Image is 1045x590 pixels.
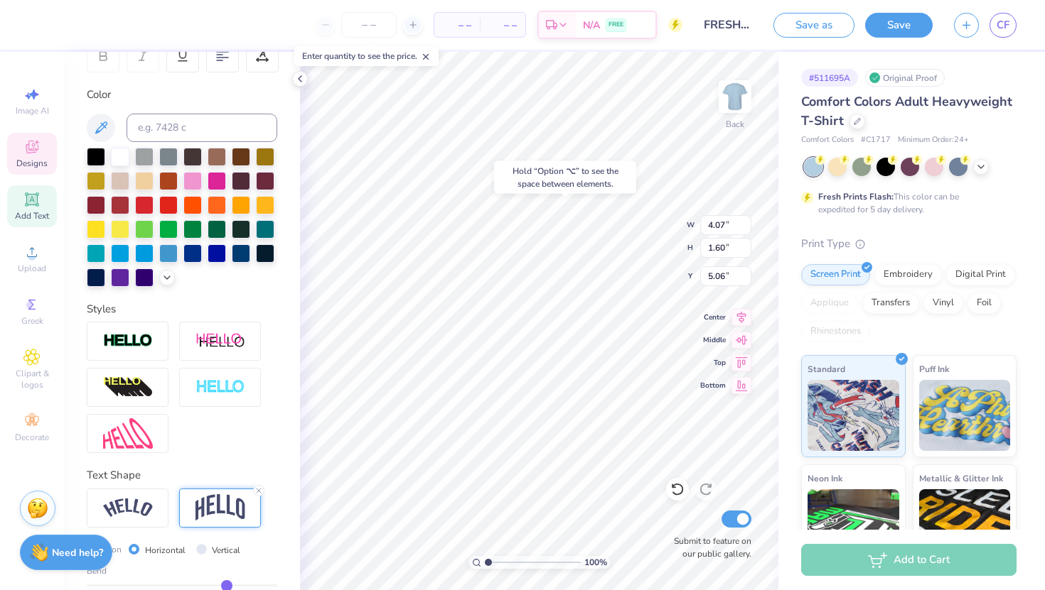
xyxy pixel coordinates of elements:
[87,87,277,103] div: Color
[127,114,277,142] input: e.g. 7428 c
[294,46,439,66] div: Enter quantity to see the price.
[195,379,245,395] img: Negative Space
[865,13,933,38] button: Save
[52,546,103,559] strong: Need help?
[700,358,726,368] span: Top
[808,380,899,451] img: Standard
[584,556,607,569] span: 100 %
[801,264,870,285] div: Screen Print
[721,82,749,111] img: Back
[87,467,277,484] div: Text Shape
[212,544,240,557] label: Vertical
[700,335,726,345] span: Middle
[923,293,963,314] div: Vinyl
[818,191,894,202] strong: Fresh Prints Flash:
[16,105,49,116] span: Image AI
[801,236,1017,252] div: Print Type
[21,315,43,327] span: Greek
[145,544,186,557] label: Horizontal
[488,18,517,33] span: – –
[16,158,48,169] span: Designs
[700,312,726,322] span: Center
[919,380,1011,451] img: Puff Ink
[874,264,942,285] div: Embroidery
[726,118,744,131] div: Back
[808,489,899,560] img: Neon Ink
[865,69,945,87] div: Original Proof
[195,494,245,521] img: Arch
[341,12,397,38] input: – –
[773,13,854,38] button: Save as
[801,69,858,87] div: # 511695A
[87,301,277,317] div: Styles
[898,134,969,146] span: Minimum Order: 24 +
[919,361,949,376] span: Puff Ink
[494,161,636,194] div: Hold “Option ⌥” to see the space between elements.
[861,134,891,146] span: # C1717
[818,190,993,216] div: This color can be expedited for 5 day delivery.
[7,368,57,390] span: Clipart & logos
[103,333,153,349] img: Stroke
[919,489,1011,560] img: Metallic & Glitter Ink
[195,332,245,350] img: Shadow
[946,264,1015,285] div: Digital Print
[990,13,1017,38] a: CF
[997,17,1009,33] span: CF
[801,321,870,342] div: Rhinestones
[801,93,1012,129] span: Comfort Colors Adult Heavyweight T-Shirt
[443,18,471,33] span: – –
[103,418,153,449] img: Free Distort
[103,498,153,518] img: Arc
[666,535,751,560] label: Submit to feature on our public gallery.
[609,20,623,30] span: FREE
[801,134,854,146] span: Comfort Colors
[968,293,1001,314] div: Foil
[700,381,726,390] span: Bottom
[693,11,763,39] input: Untitled Design
[15,432,49,443] span: Decorate
[801,293,858,314] div: Applique
[583,18,600,33] span: N/A
[87,564,107,577] span: Bend
[919,471,1003,486] span: Metallic & Glitter Ink
[18,263,46,274] span: Upload
[808,361,845,376] span: Standard
[103,376,153,399] img: 3d Illusion
[15,210,49,222] span: Add Text
[862,293,919,314] div: Transfers
[808,471,842,486] span: Neon Ink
